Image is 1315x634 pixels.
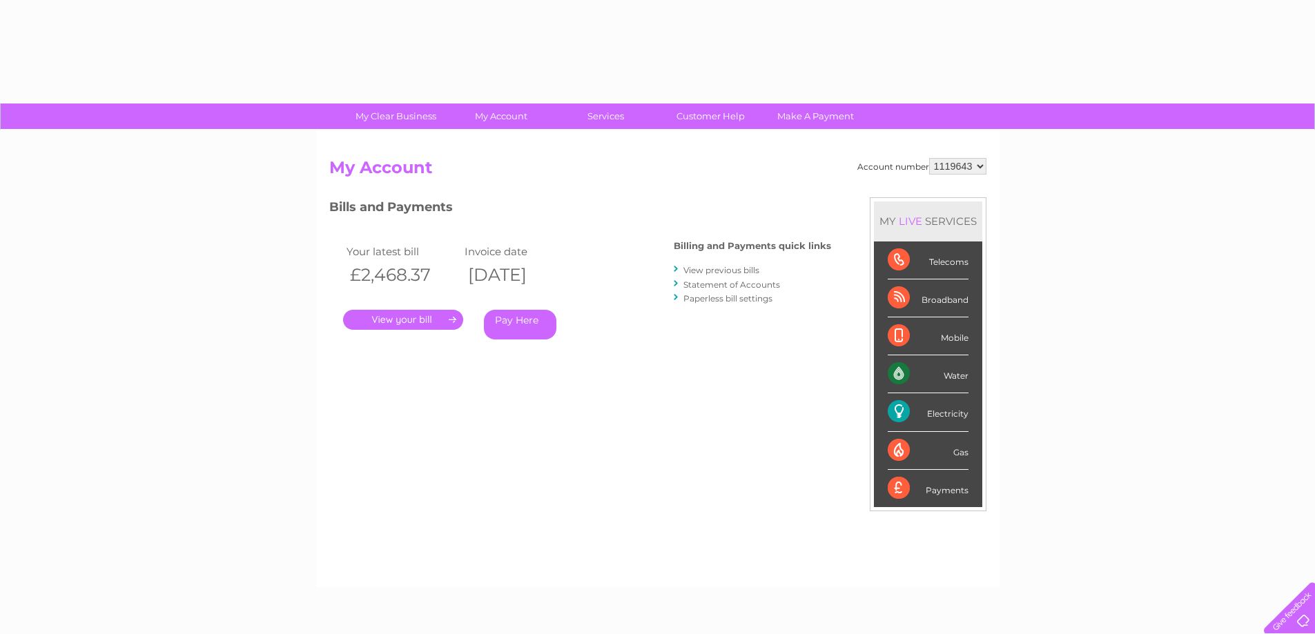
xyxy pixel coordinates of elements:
div: Telecoms [888,241,968,279]
h3: Bills and Payments [329,197,831,221]
a: View previous bills [683,265,759,275]
div: Payments [888,470,968,507]
div: Electricity [888,393,968,431]
a: My Clear Business [339,103,453,129]
th: £2,468.37 [343,261,461,289]
div: Gas [888,432,968,470]
h2: My Account [329,158,986,184]
a: Pay Here [484,310,556,339]
a: Statement of Accounts [683,279,780,290]
td: Your latest bill [343,242,461,261]
div: MY SERVICES [874,201,982,241]
td: Invoice date [461,242,579,261]
th: [DATE] [461,261,579,289]
a: My Account [444,103,558,129]
div: Broadband [888,279,968,317]
h4: Billing and Payments quick links [674,241,831,251]
div: Mobile [888,317,968,355]
a: Paperless bill settings [683,293,772,304]
a: Customer Help [654,103,768,129]
div: LIVE [896,215,925,228]
a: Services [549,103,663,129]
div: Water [888,355,968,393]
a: Make A Payment [759,103,873,129]
a: . [343,310,463,330]
div: Account number [857,158,986,175]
